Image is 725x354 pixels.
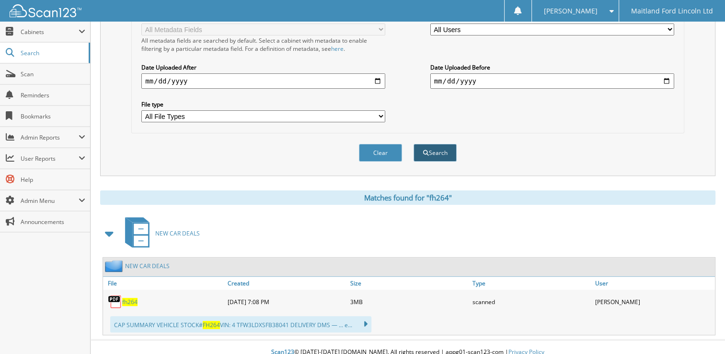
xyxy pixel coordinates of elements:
div: scanned [470,292,592,311]
a: here [331,45,344,53]
span: Admin Reports [21,133,79,142]
a: File [103,277,225,290]
div: CAP SUMMARY VEHICLE STOCK# VIN: 4 TFW3LDXSFB38041 DELIVERY DMS — ... e... [110,316,371,332]
a: User [593,277,715,290]
span: Scan [21,70,85,78]
span: Cabinets [21,28,79,36]
span: FH264 [203,321,220,329]
label: File type [141,100,385,108]
span: NEW CAR DEALS [155,229,200,237]
img: scan123-logo-white.svg [10,4,81,17]
span: Search [21,49,84,57]
div: 3MB [348,292,470,311]
span: User Reports [21,154,79,163]
div: All metadata fields are searched by default. Select a cabinet with metadata to enable filtering b... [141,36,385,53]
img: PDF.png [108,295,122,309]
div: [PERSON_NAME] [593,292,715,311]
a: fh264 [122,298,138,306]
span: Bookmarks [21,112,85,120]
iframe: Chat Widget [677,308,725,354]
a: Type [470,277,592,290]
span: Admin Menu [21,197,79,205]
img: folder2.png [105,260,125,272]
div: [DATE] 7:08 PM [225,292,347,311]
a: NEW CAR DEALS [125,262,170,270]
a: Created [225,277,347,290]
button: Search [414,144,457,162]
span: [PERSON_NAME] [544,8,598,14]
a: NEW CAR DEALS [119,214,200,252]
input: start [141,73,385,89]
span: Help [21,176,85,184]
span: Reminders [21,91,85,99]
input: end [430,73,674,89]
div: Matches found for "fh264" [100,190,715,205]
span: Announcements [21,218,85,226]
button: Clear [359,144,402,162]
a: Size [348,277,470,290]
span: Maitland Ford Lincoln Ltd [631,8,713,14]
label: Date Uploaded Before [430,63,674,71]
label: Date Uploaded After [141,63,385,71]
